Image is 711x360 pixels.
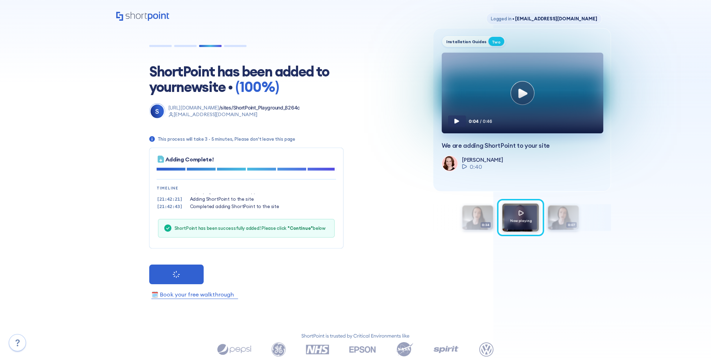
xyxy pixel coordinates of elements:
[491,16,512,21] span: Logged in
[158,136,296,142] p: This process will take 3 - 5 minutes, Please don't leave this page
[470,162,482,171] span: 0:40
[168,105,219,111] span: [URL][DOMAIN_NAME]
[157,185,336,191] p: TIMELINE
[183,203,279,211] td: Completed adding ShortPoint to the site
[510,218,532,223] span: Now playing
[446,39,487,44] div: Installation Guides
[149,64,339,95] h1: ShortPoint has been added to your new site •
[157,203,183,211] td: [21:42:43]
[157,195,183,203] td: [21:42:21]
[585,279,711,360] iframe: Chat Widget
[566,222,577,228] span: 0:07
[165,155,214,164] p: Adding Complete!
[175,226,325,231] div: ShortPoint has been successfully added! Please click below
[149,290,236,299] button: 🗓️ Book your free walkthrough
[488,36,504,46] div: Two
[219,105,299,111] span: /sites/ShortPoint_Playground_8264c
[462,156,503,163] p: [PERSON_NAME]
[168,111,300,118] p: [EMAIL_ADDRESS][DOMAIN_NAME]
[512,16,514,21] span: •
[150,105,164,118] div: S
[442,156,457,171] img: shortpoint-support-team
[183,195,279,203] td: Adding ShortPoint to the site
[288,225,313,231] b: "Continue"
[469,119,479,124] span: 0:04
[236,78,279,96] span: ( 100 %)
[480,119,481,124] span: /
[511,16,597,21] span: [EMAIL_ADDRESS][DOMAIN_NAME]
[480,222,491,228] span: 0:34
[442,142,602,149] p: We are adding ShortPoint to your site
[483,119,492,124] span: 0:46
